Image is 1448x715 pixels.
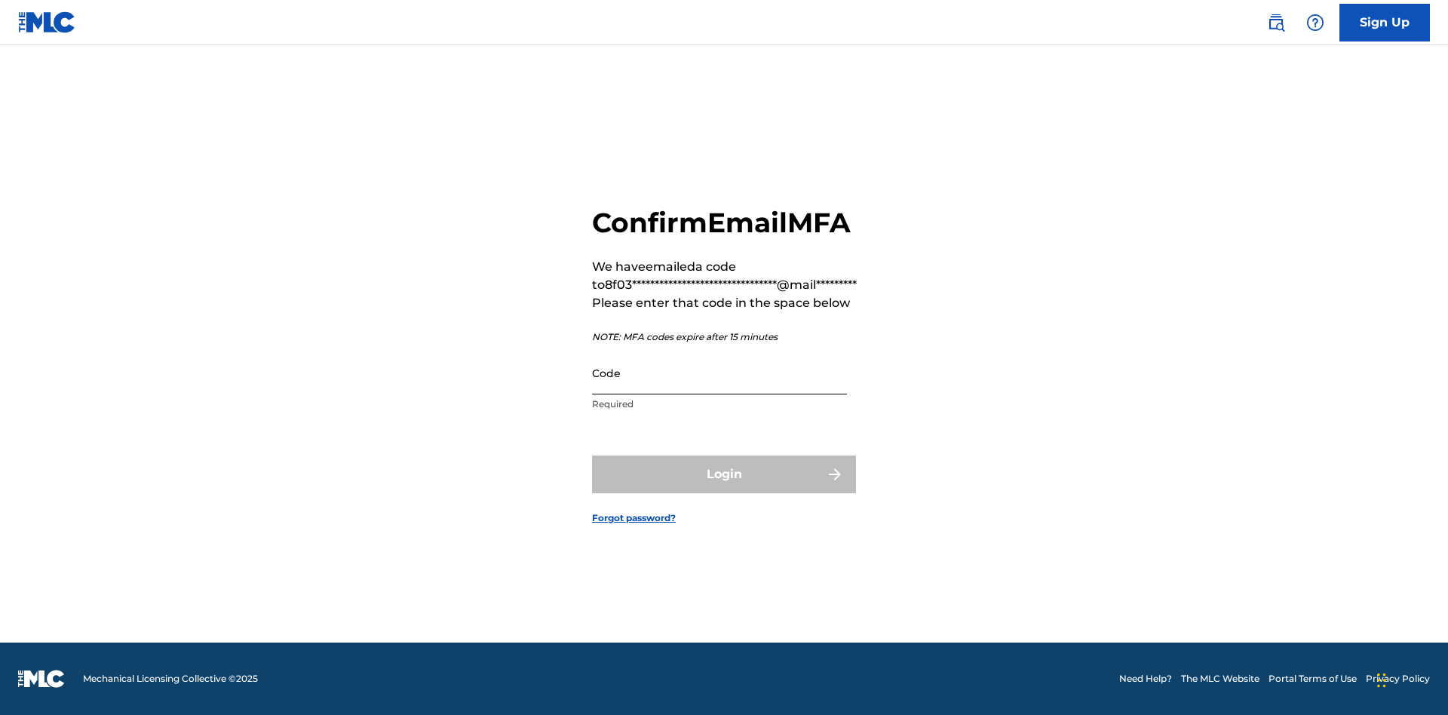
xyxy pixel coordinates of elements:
[1267,14,1285,32] img: search
[592,294,857,312] p: Please enter that code in the space below
[1373,643,1448,715] iframe: Chat Widget
[1366,672,1430,686] a: Privacy Policy
[592,511,676,525] a: Forgot password?
[1306,14,1324,32] img: help
[1377,658,1386,703] div: Drag
[1261,8,1291,38] a: Public Search
[18,670,65,688] img: logo
[1300,8,1330,38] div: Help
[1269,672,1357,686] a: Portal Terms of Use
[1119,672,1172,686] a: Need Help?
[1181,672,1259,686] a: The MLC Website
[83,672,258,686] span: Mechanical Licensing Collective © 2025
[1339,4,1430,41] a: Sign Up
[592,397,847,411] p: Required
[592,206,857,240] h2: Confirm Email MFA
[592,330,857,344] p: NOTE: MFA codes expire after 15 minutes
[18,11,76,33] img: MLC Logo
